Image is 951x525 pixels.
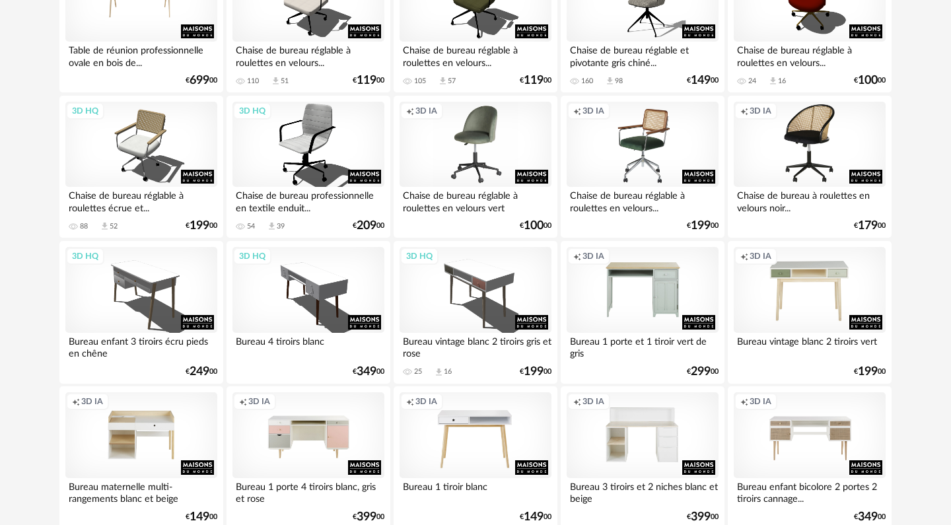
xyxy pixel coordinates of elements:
a: Creation icon 3D IA Bureau vintage blanc 2 tiroirs vert €19900 [728,241,892,384]
span: Creation icon [573,396,581,407]
span: 100 [858,76,878,85]
span: Download icon [271,76,281,86]
div: 16 [778,77,786,86]
span: 3D IA [582,106,604,116]
span: Download icon [434,367,444,377]
div: Bureau 1 tiroir blanc [400,478,551,505]
div: € 00 [687,367,719,376]
div: 51 [281,77,289,86]
div: Chaise de bureau à roulettes en velours noir... [734,187,886,213]
div: € 00 [353,512,384,522]
div: 54 [247,222,255,231]
span: 349 [858,512,878,522]
div: € 00 [687,76,719,85]
span: 119 [357,76,376,85]
span: 3D IA [750,396,771,407]
div: 3D HQ [66,102,104,120]
div: Chaise de bureau professionnelle en textile enduit... [232,187,384,213]
div: € 00 [186,512,217,522]
div: € 00 [854,221,886,230]
div: € 00 [854,512,886,522]
a: 3D HQ Chaise de bureau professionnelle en textile enduit... 54 Download icon 39 €20900 [227,96,390,238]
div: Bureau maternelle multi-rangements blanc et beige [65,478,217,505]
span: 3D IA [248,396,270,407]
span: 149 [691,76,711,85]
span: 119 [524,76,544,85]
div: € 00 [353,367,384,376]
span: Creation icon [72,396,80,407]
div: 52 [110,222,118,231]
span: 399 [357,512,376,522]
div: 105 [414,77,426,86]
span: 149 [524,512,544,522]
div: Chaise de bureau réglable à roulettes en velours... [567,187,719,213]
span: 199 [858,367,878,376]
div: Bureau enfant bicolore 2 portes 2 tiroirs cannage... [734,478,886,505]
div: Chaise de bureau réglable à roulettes en velours... [734,42,886,68]
span: 699 [190,76,209,85]
span: Download icon [100,221,110,231]
span: 3D IA [415,396,437,407]
span: 149 [190,512,209,522]
span: 249 [190,367,209,376]
span: 349 [357,367,376,376]
div: € 00 [186,221,217,230]
div: Chaise de bureau réglable à roulettes écrue et... [65,187,217,213]
div: Bureau 1 porte et 1 tiroir vert de gris [567,333,719,359]
span: 3D IA [582,251,604,262]
a: Creation icon 3D IA Bureau 1 porte et 1 tiroir vert de gris €29900 [561,241,724,384]
a: Creation icon 3D IA Chaise de bureau réglable à roulettes en velours... €19900 [561,96,724,238]
div: € 00 [854,367,886,376]
div: 160 [581,77,593,86]
div: 16 [444,367,452,376]
span: Creation icon [740,106,748,116]
span: Creation icon [573,106,581,116]
div: € 00 [687,512,719,522]
div: Chaise de bureau réglable et pivotante gris chiné... [567,42,719,68]
span: Download icon [605,76,615,86]
span: 3D IA [750,106,771,116]
span: 3D IA [582,396,604,407]
span: 199 [190,221,209,230]
div: 3D HQ [400,248,439,265]
div: Bureau enfant 3 tiroirs écru pieds en chêne [65,333,217,359]
div: 3D HQ [233,248,271,265]
span: 199 [524,367,544,376]
span: 3D IA [81,396,103,407]
div: Table de réunion professionnelle ovale en bois de... [65,42,217,68]
span: Creation icon [239,396,247,407]
div: 110 [247,77,259,86]
div: Bureau 4 tiroirs blanc [232,333,384,359]
span: Download icon [768,76,778,86]
div: Bureau vintage blanc 2 tiroirs vert [734,333,886,359]
div: 24 [748,77,756,86]
span: 179 [858,221,878,230]
span: 209 [357,221,376,230]
div: € 00 [854,76,886,85]
span: Creation icon [740,396,748,407]
span: Creation icon [740,251,748,262]
span: 3D IA [750,251,771,262]
div: € 00 [186,367,217,376]
div: 25 [414,367,422,376]
span: Creation icon [573,251,581,262]
div: € 00 [520,221,551,230]
div: € 00 [520,76,551,85]
span: Download icon [267,221,277,231]
a: 3D HQ Bureau 4 tiroirs blanc €34900 [227,241,390,384]
div: € 00 [520,512,551,522]
a: Creation icon 3D IA Chaise de bureau à roulettes en velours noir... €17900 [728,96,892,238]
div: Chaise de bureau réglable à roulettes en velours... [232,42,384,68]
span: Creation icon [406,106,414,116]
div: Bureau vintage blanc 2 tiroirs gris et rose [400,333,551,359]
span: 100 [524,221,544,230]
a: 3D HQ Bureau enfant 3 tiroirs écru pieds en chêne €24900 [59,241,223,384]
div: 57 [448,77,456,86]
div: Bureau 1 porte 4 tiroirs blanc, gris et rose [232,478,384,505]
div: € 00 [353,221,384,230]
a: Creation icon 3D IA Chaise de bureau réglable à roulettes en velours vert €10000 [394,96,557,238]
span: 3D IA [415,106,437,116]
div: Chaise de bureau réglable à roulettes en velours... [400,42,551,68]
div: 88 [80,222,88,231]
span: Creation icon [406,396,414,407]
